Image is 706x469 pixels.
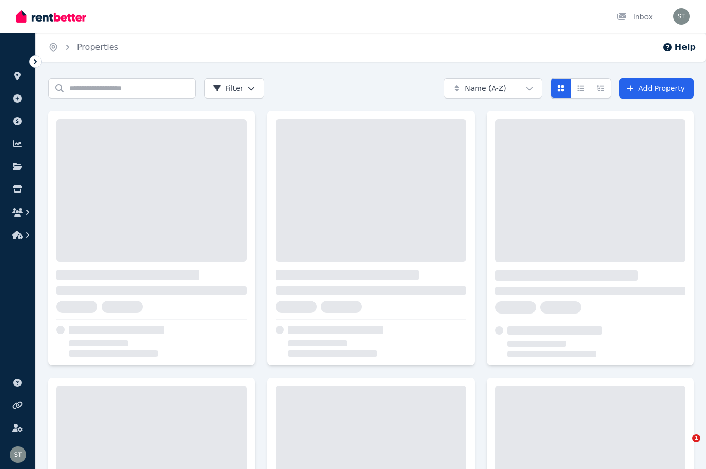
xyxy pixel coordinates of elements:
[10,446,26,463] img: Samantha Thomas
[16,9,86,24] img: RentBetter
[213,83,243,93] span: Filter
[204,78,264,99] button: Filter
[617,12,653,22] div: Inbox
[673,8,690,25] img: Samantha Thomas
[551,78,571,99] button: Card view
[571,78,591,99] button: Compact list view
[444,78,542,99] button: Name (A-Z)
[36,33,131,62] nav: Breadcrumb
[662,41,696,53] button: Help
[551,78,611,99] div: View options
[619,78,694,99] a: Add Property
[591,78,611,99] button: Expanded list view
[465,83,506,93] span: Name (A-Z)
[671,434,696,459] iframe: Intercom live chat
[77,42,119,52] a: Properties
[692,434,700,442] span: 1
